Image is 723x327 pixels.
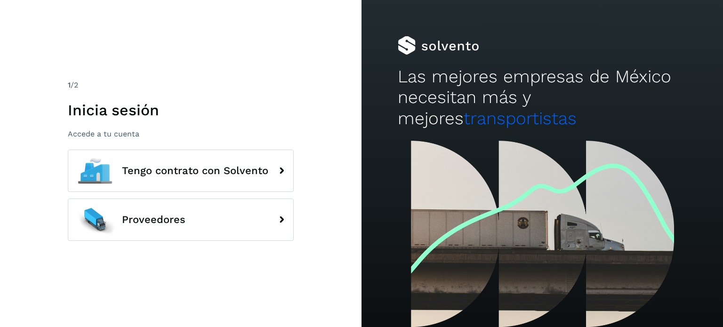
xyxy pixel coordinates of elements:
[68,80,294,91] div: /2
[68,199,294,241] button: Proveedores
[68,101,294,119] h1: Inicia sesión
[68,129,294,138] p: Accede a tu cuenta
[398,66,687,129] h2: Las mejores empresas de México necesitan más y mejores
[68,80,71,89] span: 1
[122,165,268,176] span: Tengo contrato con Solvento
[464,108,577,128] span: transportistas
[68,150,294,192] button: Tengo contrato con Solvento
[122,214,185,225] span: Proveedores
